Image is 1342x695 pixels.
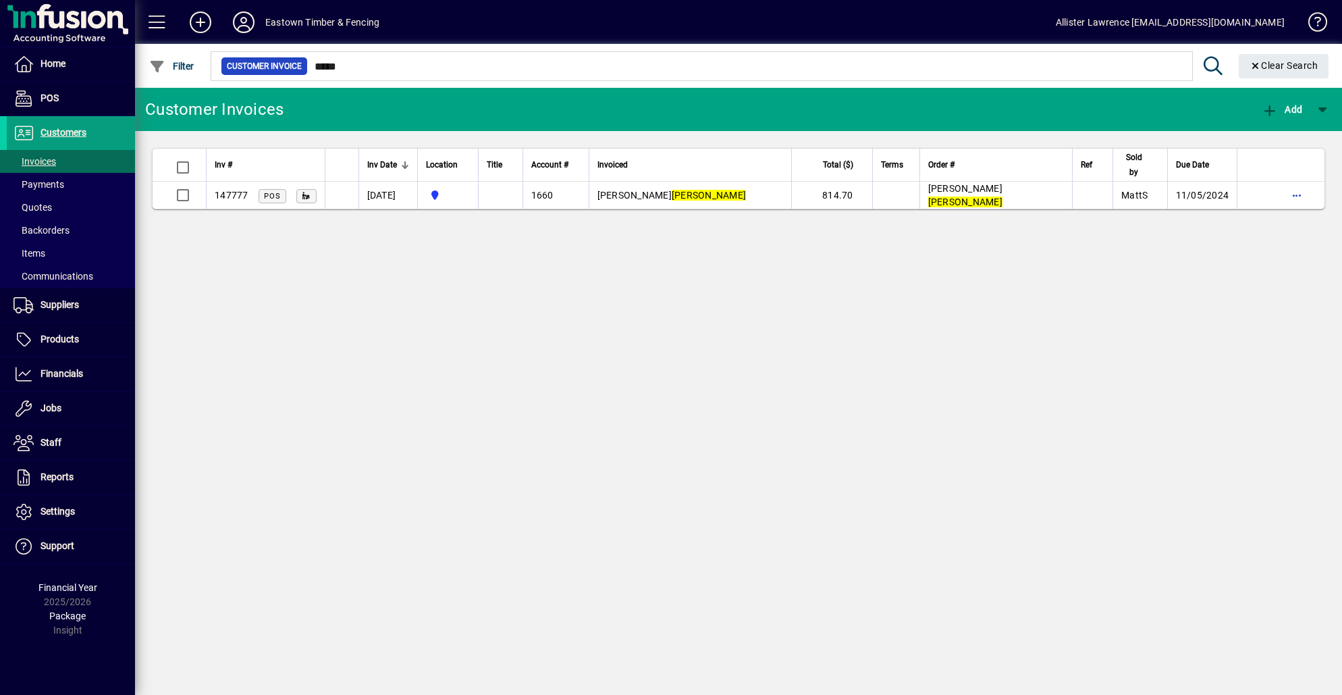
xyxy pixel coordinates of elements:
button: More options [1286,184,1308,206]
span: Settings [41,506,75,517]
span: MattS [1121,190,1148,201]
button: Filter [146,54,198,78]
span: Support [41,540,74,551]
span: POS [264,192,281,201]
div: Total ($) [800,157,865,172]
div: Invoiced [597,157,783,172]
span: Account # [531,157,568,172]
a: Payments [7,173,135,196]
a: Jobs [7,392,135,426]
a: Reports [7,461,135,494]
a: Staff [7,426,135,460]
span: Order # [928,157,955,172]
a: Communications [7,265,135,288]
div: Order # [928,157,1065,172]
a: Support [7,530,135,563]
td: 11/05/2024 [1167,182,1237,209]
span: Financials [41,368,83,379]
span: Clear Search [1250,60,1318,71]
span: Products [41,334,79,344]
div: Inv Date [367,157,409,172]
button: Profile [222,10,265,34]
button: Clear [1239,54,1329,78]
span: Backorders [14,225,70,236]
a: Home [7,47,135,81]
button: Add [1258,97,1306,122]
a: Knowledge Base [1298,3,1325,47]
span: Payments [14,179,64,190]
div: Sold by [1121,150,1158,180]
span: Items [14,248,45,259]
span: Terms [881,157,903,172]
a: Invoices [7,150,135,173]
span: 147777 [215,190,248,201]
a: Financials [7,357,135,391]
span: Customer Invoice [227,59,302,73]
span: Customers [41,127,86,138]
a: Quotes [7,196,135,219]
div: Customer Invoices [145,99,284,120]
span: Inv Date [367,157,397,172]
em: [PERSON_NAME] [672,190,746,201]
td: [DATE] [358,182,417,209]
span: Financial Year [38,582,97,593]
span: Package [49,611,86,621]
div: Account # [531,157,581,172]
button: Add [179,10,222,34]
span: Invoices [14,156,56,167]
span: Quotes [14,202,52,213]
span: Invoiced [597,157,628,172]
span: Reports [41,471,74,482]
span: Filter [149,61,194,72]
a: Items [7,242,135,265]
a: Settings [7,495,135,529]
div: Eastown Timber & Fencing [265,11,379,33]
span: [PERSON_NAME] [597,190,747,201]
span: Inv # [215,157,232,172]
div: Location [426,157,470,172]
span: Add [1262,104,1302,115]
span: Holyoake St [426,188,470,203]
span: [PERSON_NAME] [928,183,1002,207]
span: Location [426,157,458,172]
div: Allister Lawrence [EMAIL_ADDRESS][DOMAIN_NAME] [1056,11,1285,33]
span: Communications [14,271,93,282]
span: Home [41,58,65,69]
span: 1660 [531,190,554,201]
div: Due Date [1176,157,1229,172]
span: Suppliers [41,299,79,310]
div: Ref [1081,157,1104,172]
span: Jobs [41,403,61,413]
a: Suppliers [7,288,135,322]
span: Staff [41,437,61,448]
div: Title [487,157,514,172]
em: [PERSON_NAME] [928,197,1002,207]
a: Backorders [7,219,135,242]
span: Total ($) [823,157,853,172]
span: Due Date [1176,157,1209,172]
span: Ref [1081,157,1092,172]
span: Sold by [1121,150,1146,180]
td: 814.70 [791,182,872,209]
a: Products [7,323,135,357]
a: POS [7,82,135,115]
span: POS [41,93,59,103]
div: Inv # [215,157,317,172]
span: Title [487,157,502,172]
